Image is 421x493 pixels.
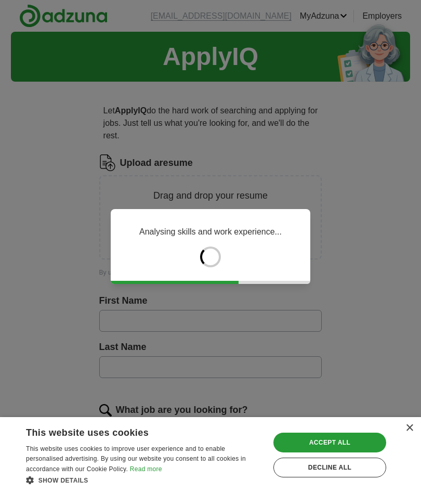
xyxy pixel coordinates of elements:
div: Accept all [273,433,386,452]
div: Close [405,424,413,432]
div: Show details [26,475,262,485]
a: Read more, opens a new window [130,465,162,473]
div: This website uses cookies [26,423,236,439]
span: This website uses cookies to improve user experience and to enable personalised advertising. By u... [26,445,246,473]
div: Decline all [273,458,386,477]
p: Analysing skills and work experience... [139,226,282,238]
span: Show details [38,477,88,484]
